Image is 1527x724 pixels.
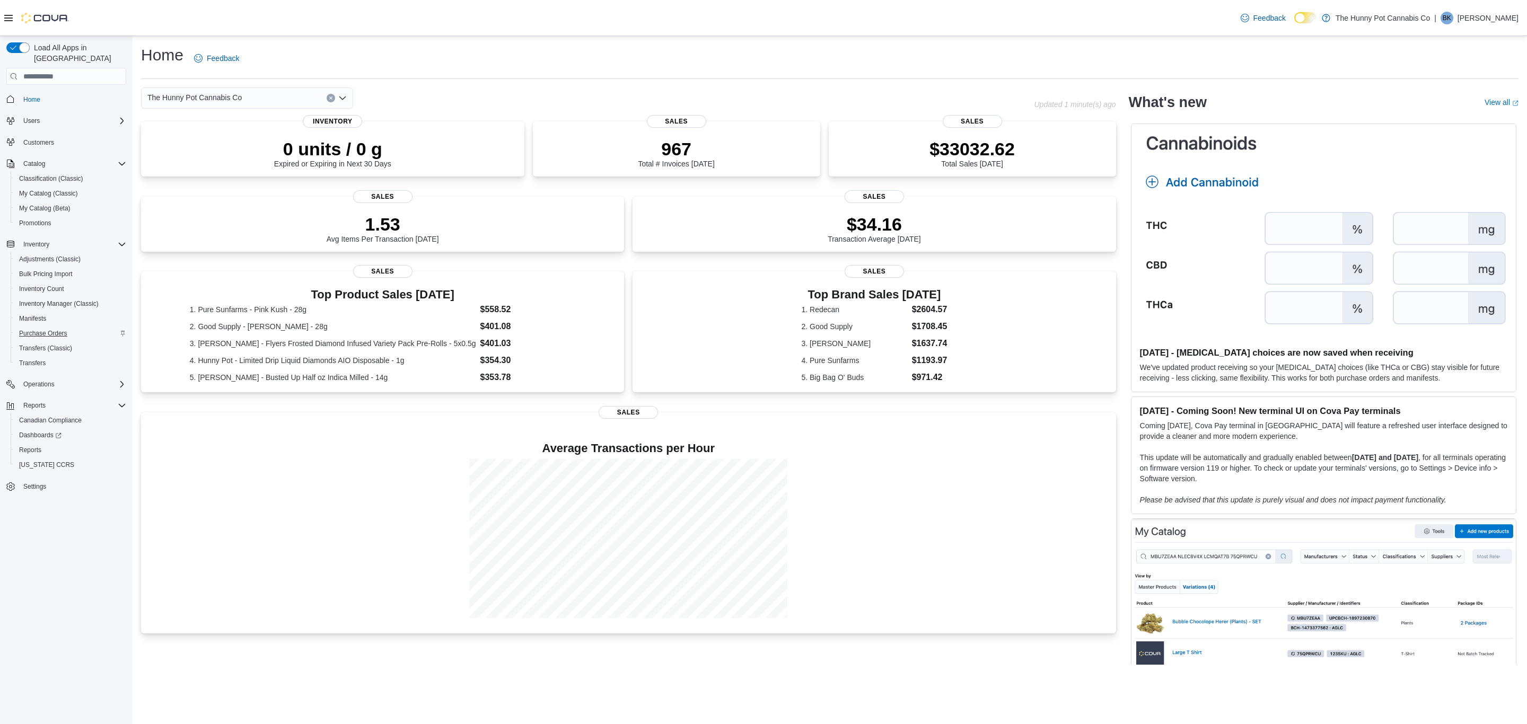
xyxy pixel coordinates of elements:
span: The Hunny Pot Cannabis Co [147,91,242,104]
a: Inventory Manager (Classic) [15,297,103,310]
a: Transfers (Classic) [15,342,76,355]
div: Transaction Average [DATE] [828,214,921,243]
a: [US_STATE] CCRS [15,458,78,471]
span: Adjustments (Classic) [19,255,81,263]
span: Users [23,117,40,125]
div: Avg Items Per Transaction [DATE] [327,214,439,243]
dt: 1. Redecan [801,304,907,315]
svg: External link [1512,100,1519,107]
dd: $354.30 [480,354,576,367]
dd: $353.78 [480,371,576,384]
a: Canadian Compliance [15,414,86,427]
span: Sales [353,190,413,203]
button: Bulk Pricing Import [11,267,130,281]
p: | [1434,12,1436,24]
nav: Complex example [6,87,126,522]
button: Manifests [11,311,130,326]
span: Inventory Count [19,285,64,293]
button: Transfers [11,356,130,370]
a: View allExternal link [1485,98,1519,107]
span: Dark Mode [1294,23,1295,24]
p: $34.16 [828,214,921,235]
button: Inventory [19,238,54,251]
a: Classification (Classic) [15,172,87,185]
p: $33032.62 [929,138,1015,160]
button: Canadian Compliance [11,413,130,428]
span: Load All Apps in [GEOGRAPHIC_DATA] [30,42,126,64]
span: Bulk Pricing Import [19,270,73,278]
a: Bulk Pricing Import [15,268,77,280]
span: Inventory Manager (Classic) [19,299,99,308]
div: Expired or Expiring in Next 30 Days [274,138,391,168]
p: The Hunny Pot Cannabis Co [1336,12,1430,24]
span: Reports [23,401,46,410]
button: Inventory Manager (Classic) [11,296,130,311]
span: Settings [19,480,126,493]
a: Transfers [15,357,50,369]
span: Dashboards [15,429,126,442]
span: Reports [19,446,41,454]
span: Users [19,114,126,127]
span: Manifests [19,314,46,323]
a: Dashboards [11,428,130,443]
span: Canadian Compliance [15,414,126,427]
span: Promotions [15,217,126,229]
dt: 5. [PERSON_NAME] - Busted Up Half oz Indica Milled - 14g [190,372,476,383]
dd: $1708.45 [912,320,947,333]
dt: 2. Good Supply - [PERSON_NAME] - 28g [190,321,476,332]
button: Classification (Classic) [11,171,130,186]
p: Updated 1 minute(s) ago [1034,100,1116,109]
button: Adjustments (Classic) [11,252,130,267]
span: Canadian Compliance [19,416,82,425]
a: Dashboards [15,429,66,442]
a: Settings [19,480,50,493]
h2: What's new [1129,94,1207,111]
button: My Catalog (Classic) [11,186,130,201]
a: Manifests [15,312,50,325]
a: My Catalog (Beta) [15,202,75,215]
div: Brent Kelly [1441,12,1453,24]
dd: $1193.97 [912,354,947,367]
span: Customers [23,138,54,147]
button: Clear input [327,94,335,102]
span: Inventory [303,115,362,128]
span: My Catalog (Classic) [19,189,78,198]
p: 967 [638,138,714,160]
dt: 1. Pure Sunfarms - Pink Kush - 28g [190,304,476,315]
span: Transfers [19,359,46,367]
button: Users [2,113,130,128]
a: Inventory Count [15,282,68,295]
span: Adjustments (Classic) [15,253,126,266]
button: Transfers (Classic) [11,341,130,356]
h3: Top Product Sales [DATE] [190,288,576,301]
span: Operations [19,378,126,391]
span: Home [19,92,126,105]
span: Classification (Classic) [15,172,126,185]
dt: 4. Pure Sunfarms [801,355,907,366]
h3: [DATE] - [MEDICAL_DATA] choices are now saved when receiving [1140,347,1507,358]
span: Sales [845,265,904,278]
dd: $558.52 [480,303,576,316]
a: Customers [19,136,58,149]
button: Catalog [2,156,130,171]
button: Open list of options [338,94,347,102]
p: 0 units / 0 g [274,138,391,160]
dt: 3. [PERSON_NAME] - Flyers Frosted Diamond Infused Variety Pack Pre-Rolls - 5x0.5g [190,338,476,349]
p: 1.53 [327,214,439,235]
button: Catalog [19,157,49,170]
dd: $401.03 [480,337,576,350]
img: Cova [21,13,69,23]
button: Purchase Orders [11,326,130,341]
button: Users [19,114,44,127]
a: Reports [15,444,46,456]
span: Sales [647,115,706,128]
button: Home [2,91,130,107]
span: Transfers (Classic) [19,344,72,352]
p: [PERSON_NAME] [1458,12,1519,24]
span: Home [23,95,40,104]
button: Settings [2,479,130,494]
dt: 4. Hunny Pot - Limited Drip Liquid Diamonds AIO Disposable - 1g [190,355,476,366]
button: Inventory Count [11,281,130,296]
p: Coming [DATE], Cova Pay terminal in [GEOGRAPHIC_DATA] will feature a refreshed user interface des... [1140,420,1507,442]
span: Manifests [15,312,126,325]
